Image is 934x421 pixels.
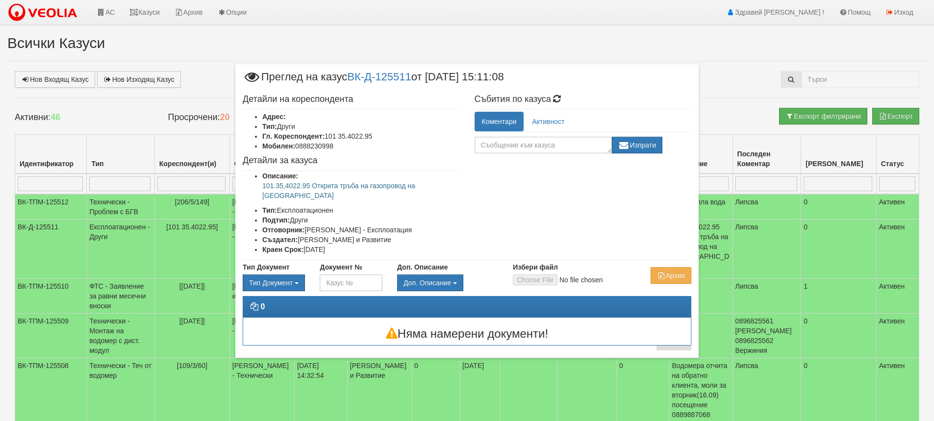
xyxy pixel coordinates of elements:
b: Създател: [262,236,298,244]
li: Други [262,215,460,225]
h3: Няма намерени документи! [243,327,691,340]
b: Подтип: [262,216,290,224]
span: Преглед на казус от [DATE] 15:11:08 [243,72,504,90]
b: Описание: [262,172,298,180]
button: Доп. Описание [397,274,463,291]
input: Казус № [320,274,382,291]
a: Активност [525,112,572,131]
li: [PERSON_NAME] - Експлоатация [262,225,460,235]
b: Мобилен: [262,142,295,150]
h4: Детайли за казуса [243,156,460,166]
div: Двоен клик, за изчистване на избраната стойност. [243,274,305,291]
b: Адрес: [262,113,286,121]
p: 101.35,4022.95 Открита тръба на газопровод на [GEOGRAPHIC_DATA] [262,181,460,200]
span: Доп. Описание [404,279,451,287]
b: Гл. Кореспондент: [262,132,325,140]
a: ВК-Д-125511 [347,70,411,82]
li: [DATE] [262,245,460,254]
h4: Детайли на кореспондента [243,95,460,104]
b: Краен Срок: [262,246,303,253]
button: Архив [651,267,691,284]
li: [PERSON_NAME] и Развитие [262,235,460,245]
span: Тип Документ [249,279,293,287]
li: 101 35.4022.95 [262,131,460,141]
li: 0888230998 [262,141,460,151]
div: Двоен клик, за изчистване на избраната стойност. [397,274,498,291]
label: Тип Документ [243,262,290,272]
b: Отговорник: [262,226,304,234]
button: Тип Документ [243,274,305,291]
h4: Събития по казуса [475,95,692,104]
li: Експлоатационен [262,205,460,215]
label: Документ № [320,262,362,272]
b: Тип: [262,206,277,214]
strong: 0 [260,302,265,311]
a: Коментари [475,112,524,131]
button: Изпрати [612,137,663,153]
b: Тип: [262,123,277,130]
li: Други [262,122,460,131]
label: Избери файл [513,262,558,272]
label: Доп. Описание [397,262,448,272]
